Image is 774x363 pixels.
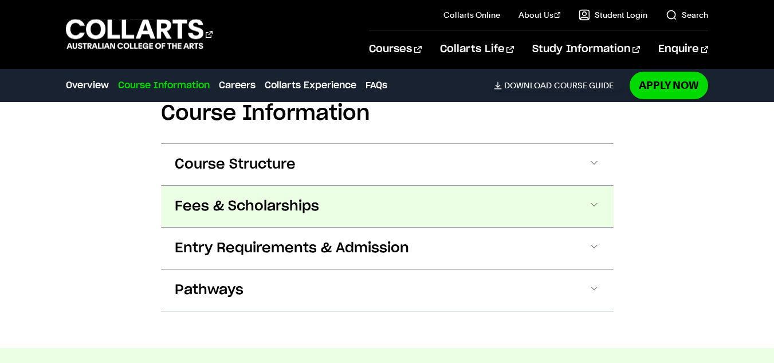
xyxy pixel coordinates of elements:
span: Entry Requirements & Admission [175,239,409,257]
button: Course Structure [161,144,614,185]
a: FAQs [366,79,387,92]
span: Fees & Scholarships [175,197,319,216]
button: Pathways [161,270,614,311]
a: Apply Now [630,72,708,99]
a: Study Information [532,30,640,68]
a: Search [666,9,708,21]
a: Student Login [579,9,647,21]
a: Courses [369,30,421,68]
button: Fees & Scholarships [161,186,614,227]
a: Overview [66,79,109,92]
h2: Course Information [161,101,614,126]
a: About Us [518,9,561,21]
button: Entry Requirements & Admission [161,228,614,269]
a: Collarts Online [443,9,500,21]
span: Pathways [175,281,243,299]
a: DownloadCourse Guide [494,80,623,91]
span: Download [504,80,552,91]
a: Course Information [118,79,210,92]
a: Careers [219,79,256,92]
a: Enquire [658,30,708,68]
a: Collarts Life [440,30,514,68]
div: Go to homepage [66,18,213,50]
a: Collarts Experience [265,79,356,92]
span: Course Structure [175,155,296,174]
